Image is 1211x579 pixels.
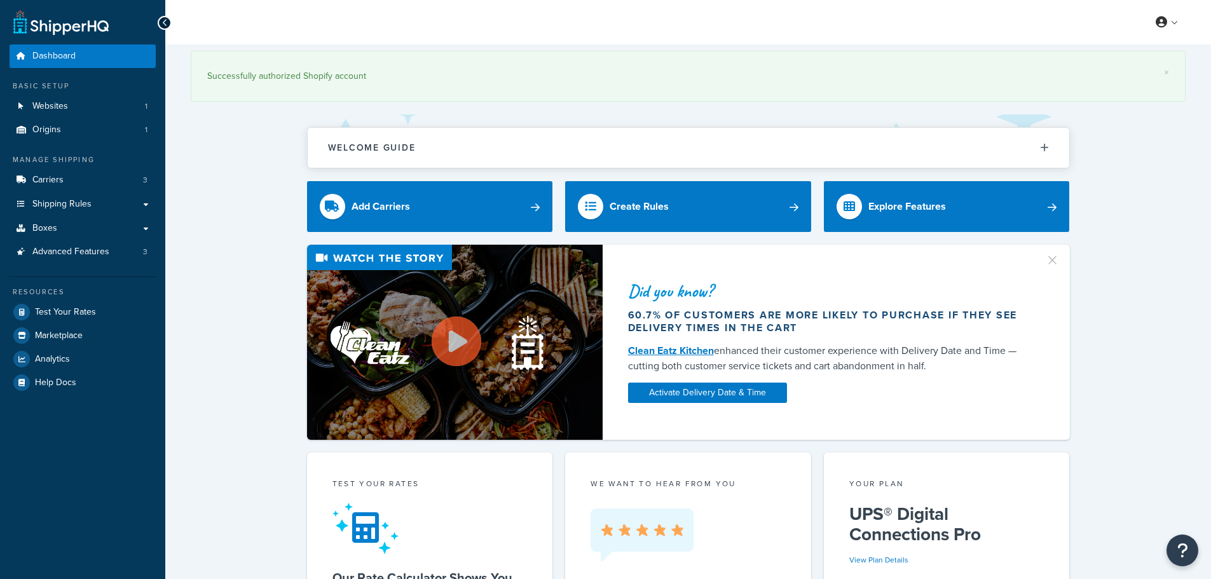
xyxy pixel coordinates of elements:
[143,247,147,257] span: 3
[35,378,76,388] span: Help Docs
[824,181,1070,232] a: Explore Features
[352,198,410,215] div: Add Carriers
[849,478,1044,493] div: Your Plan
[328,143,416,153] h2: Welcome Guide
[565,181,811,232] a: Create Rules
[35,330,83,341] span: Marketplace
[307,181,553,232] a: Add Carriers
[10,193,156,216] a: Shipping Rules
[628,343,714,358] a: Clean Eatz Kitchen
[868,198,946,215] div: Explore Features
[10,81,156,92] div: Basic Setup
[10,240,156,264] a: Advanced Features3
[207,67,1169,85] div: Successfully authorized Shopify account
[628,309,1030,334] div: 60.7% of customers are more likely to purchase if they see delivery times in the cart
[308,128,1069,168] button: Welcome Guide
[10,301,156,324] a: Test Your Rates
[610,198,669,215] div: Create Rules
[143,175,147,186] span: 3
[35,354,70,365] span: Analytics
[10,118,156,142] a: Origins1
[10,324,156,347] a: Marketplace
[10,348,156,371] a: Analytics
[35,307,96,318] span: Test Your Rates
[628,383,787,403] a: Activate Delivery Date & Time
[1164,67,1169,78] a: ×
[10,168,156,192] li: Carriers
[32,175,64,186] span: Carriers
[32,199,92,210] span: Shipping Rules
[10,118,156,142] li: Origins
[10,95,156,118] li: Websites
[10,44,156,68] a: Dashboard
[307,245,603,440] img: Video thumbnail
[32,223,57,234] span: Boxes
[32,101,68,112] span: Websites
[628,343,1030,374] div: enhanced their customer experience with Delivery Date and Time — cutting both customer service ti...
[10,95,156,118] a: Websites1
[849,554,908,566] a: View Plan Details
[10,287,156,297] div: Resources
[145,125,147,135] span: 1
[32,125,61,135] span: Origins
[10,371,156,394] a: Help Docs
[591,478,786,489] p: we want to hear from you
[10,217,156,240] a: Boxes
[10,154,156,165] div: Manage Shipping
[10,240,156,264] li: Advanced Features
[332,478,528,493] div: Test your rates
[32,51,76,62] span: Dashboard
[1167,535,1198,566] button: Open Resource Center
[849,504,1044,545] h5: UPS® Digital Connections Pro
[32,247,109,257] span: Advanced Features
[145,101,147,112] span: 1
[628,282,1030,300] div: Did you know?
[10,168,156,192] a: Carriers3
